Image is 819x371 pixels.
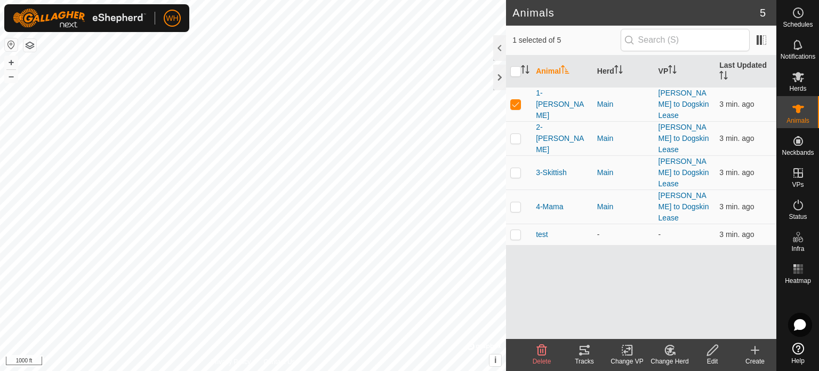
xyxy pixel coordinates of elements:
a: Help [777,338,819,368]
span: WH [166,13,178,24]
img: Gallagher Logo [13,9,146,28]
span: test [536,229,548,240]
div: Main [597,133,650,144]
p-sorticon: Activate to sort [561,67,569,75]
h2: Animals [512,6,760,19]
div: Edit [691,357,734,366]
span: 2-[PERSON_NAME] [536,122,589,155]
span: Aug 18, 2025, 8:21 PM [719,202,754,211]
div: Main [597,201,650,212]
div: Main [597,167,650,178]
div: Change VP [606,357,648,366]
div: Change Herd [648,357,691,366]
span: Status [789,214,807,220]
span: 1 selected of 5 [512,35,620,46]
a: Privacy Policy [211,357,251,367]
a: [PERSON_NAME] to Dogskin Lease [659,123,709,154]
p-sorticon: Activate to sort [521,67,529,75]
span: 1-[PERSON_NAME] [536,88,589,121]
th: Animal [532,56,593,88]
span: Aug 18, 2025, 8:21 PM [719,230,754,239]
span: Heatmap [785,278,811,284]
span: 5 [760,5,766,21]
div: Tracks [563,357,606,366]
a: Contact Us [263,357,295,367]
span: Help [791,358,805,364]
span: Aug 18, 2025, 8:21 PM [719,100,754,108]
span: i [494,356,496,365]
input: Search (S) [621,29,750,51]
button: – [5,70,18,83]
div: - [597,229,650,240]
div: Create [734,357,776,366]
span: Notifications [781,53,815,60]
span: Aug 18, 2025, 8:21 PM [719,168,754,177]
p-sorticon: Activate to sort [614,67,623,75]
button: + [5,56,18,69]
span: 3-Skittish [536,167,567,178]
th: Herd [593,56,654,88]
span: Schedules [783,21,813,28]
button: i [489,354,501,366]
div: Main [597,99,650,110]
span: Infra [791,246,804,252]
button: Map Layers [23,39,36,52]
th: Last Updated [715,56,776,88]
span: VPs [792,181,804,188]
button: Reset Map [5,38,18,51]
p-sorticon: Activate to sort [668,67,677,75]
span: Delete [533,358,551,365]
th: VP [654,56,716,88]
span: Herds [789,85,806,92]
span: 4-Mama [536,201,563,212]
span: Animals [786,117,809,124]
span: Aug 18, 2025, 8:21 PM [719,134,754,143]
a: [PERSON_NAME] to Dogskin Lease [659,89,709,120]
p-sorticon: Activate to sort [719,73,728,81]
a: [PERSON_NAME] to Dogskin Lease [659,191,709,222]
a: [PERSON_NAME] to Dogskin Lease [659,157,709,188]
app-display-virtual-paddock-transition: - [659,230,661,239]
span: Neckbands [782,149,814,156]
